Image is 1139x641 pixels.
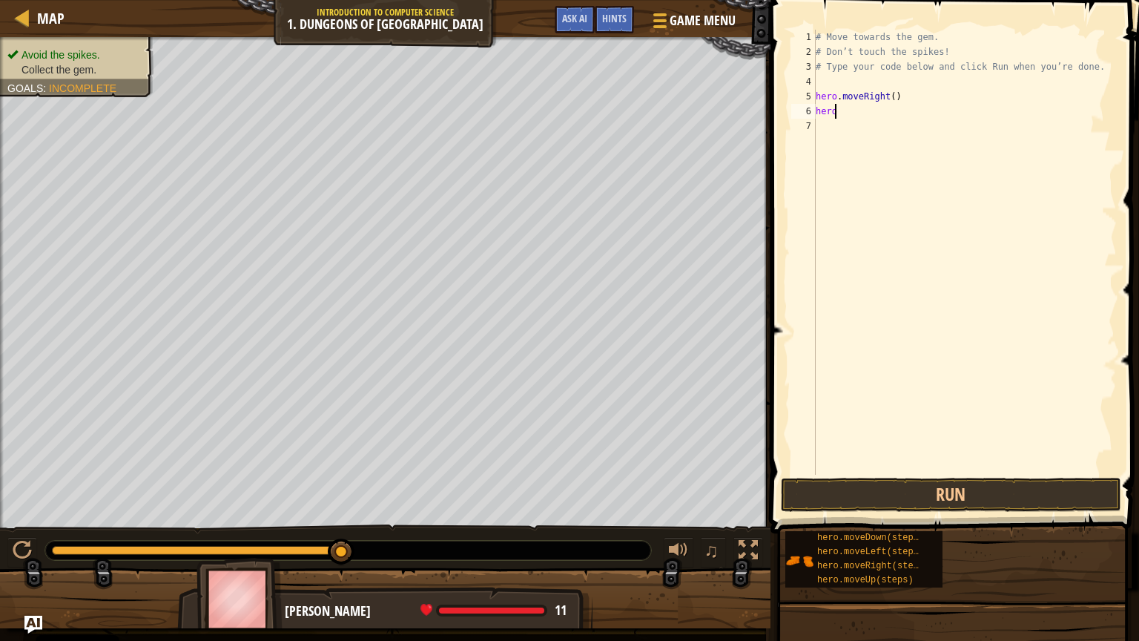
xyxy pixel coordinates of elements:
[664,537,693,568] button: Adjust volume
[817,547,924,557] span: hero.moveLeft(steps)
[701,537,726,568] button: ♫
[7,82,43,94] span: Goals
[22,49,100,61] span: Avoid the spikes.
[24,616,42,634] button: Ask AI
[30,8,65,28] a: Map
[7,47,142,62] li: Avoid the spikes.
[781,478,1121,512] button: Run
[197,558,283,640] img: thang_avatar_frame.png
[733,537,763,568] button: Toggle fullscreen
[791,119,816,134] div: 7
[7,537,37,568] button: Ctrl + P: Pause
[817,575,914,585] span: hero.moveUp(steps)
[791,74,816,89] div: 4
[285,602,578,621] div: [PERSON_NAME]
[785,547,813,575] img: portrait.png
[562,11,587,25] span: Ask AI
[791,89,816,104] div: 5
[602,11,627,25] span: Hints
[7,62,142,77] li: Collect the gem.
[817,561,929,571] span: hero.moveRight(steps)
[555,601,567,619] span: 11
[817,533,924,543] span: hero.moveDown(steps)
[791,104,816,119] div: 6
[37,8,65,28] span: Map
[49,82,116,94] span: Incomplete
[704,539,719,562] span: ♫
[791,30,816,45] div: 1
[420,604,567,617] div: health: 11 / 11
[555,6,595,33] button: Ask AI
[791,59,816,74] div: 3
[22,64,96,76] span: Collect the gem.
[791,45,816,59] div: 2
[641,6,745,41] button: Game Menu
[43,82,49,94] span: :
[670,11,736,30] span: Game Menu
